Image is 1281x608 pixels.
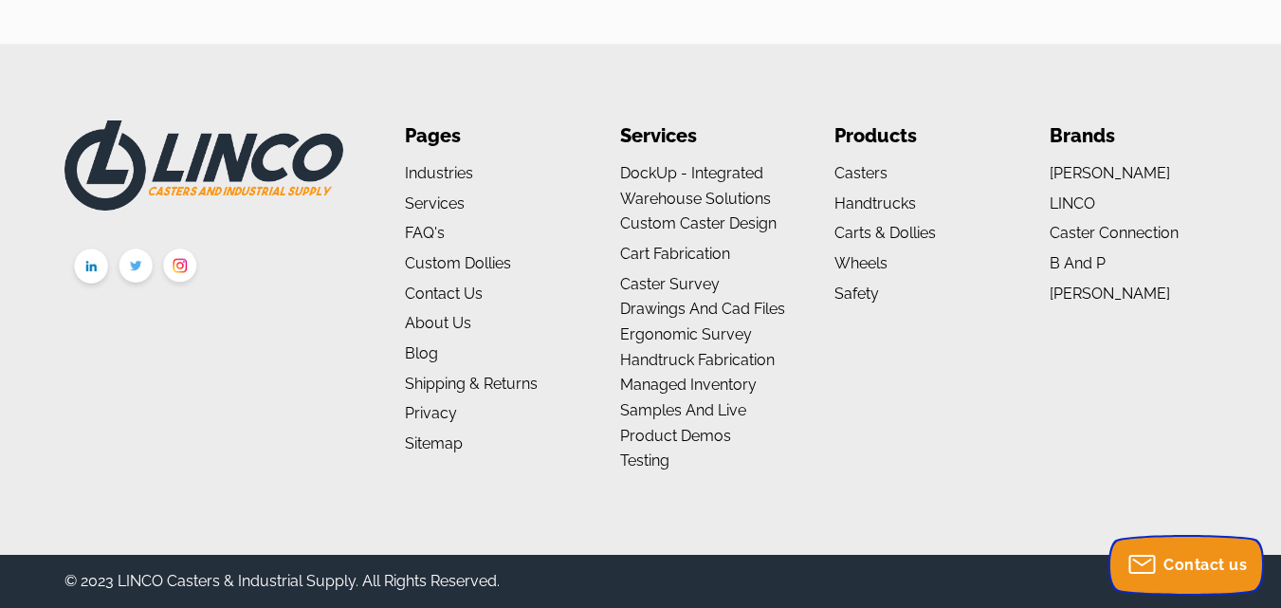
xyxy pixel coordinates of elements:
div: © 2023 LINCO Casters & Industrial Supply. All Rights Reserved. [64,569,500,595]
a: B and P [1050,254,1106,272]
a: DockUp - Integrated Warehouse Solutions [620,164,771,208]
a: Drawings and Cad Files [620,300,785,318]
a: Safety [834,285,879,303]
img: linkedin.png [69,245,114,292]
a: About us [405,314,471,332]
a: Industries [405,164,473,182]
a: Sitemap [405,434,463,452]
img: LINCO CASTERS & INDUSTRIAL SUPPLY [64,120,343,211]
li: Pages [405,120,573,152]
a: Testing [620,451,669,470]
a: Custom Dollies [405,254,511,272]
a: Managed Inventory [620,376,757,394]
a: Cart Fabrication [620,245,730,263]
a: Services [405,194,465,212]
a: [PERSON_NAME] [1050,164,1170,182]
li: Brands [1050,120,1217,152]
a: Caster Connection [1050,224,1179,242]
li: Services [620,120,788,152]
a: Custom Caster Design [620,214,777,232]
a: Blog [405,344,438,362]
a: Ergonomic Survey [620,325,752,343]
a: Carts & Dollies [834,224,936,242]
span: Contact us [1163,556,1247,574]
a: Contact Us [405,285,483,303]
img: instagram.png [158,245,203,291]
a: Privacy [405,404,457,422]
img: twitter.png [114,245,158,291]
a: Handtrucks [834,194,916,212]
a: Caster Survey [620,275,720,293]
a: Shipping & Returns [405,375,538,393]
a: FAQ's [405,224,445,242]
a: [PERSON_NAME] [1050,285,1170,303]
a: LINCO [1050,194,1095,212]
li: Products [834,120,1002,152]
a: Wheels [834,254,888,272]
a: Samples and Live Product Demos [620,401,746,445]
a: Handtruck Fabrication [620,351,775,369]
button: Contact us [1110,537,1262,594]
a: Casters [834,164,888,182]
